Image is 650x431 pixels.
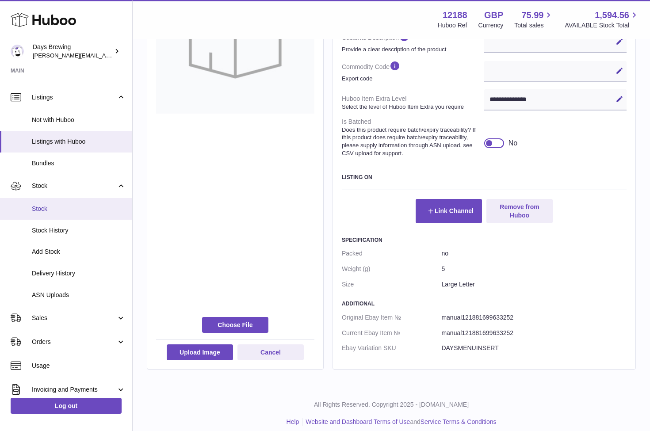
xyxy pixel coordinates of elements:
[416,199,482,223] button: Link Channel
[342,236,627,244] h3: Specification
[521,9,543,21] span: 75.99
[441,277,627,292] dd: Large Letter
[342,261,441,277] dt: Weight (g)
[32,182,116,190] span: Stock
[342,75,482,83] strong: Export code
[32,362,126,370] span: Usage
[421,418,497,425] a: Service Terms & Conditions
[342,57,484,86] dt: Commodity Code
[32,338,116,346] span: Orders
[33,52,177,59] span: [PERSON_NAME][EMAIL_ADDRESS][DOMAIN_NAME]
[302,418,496,426] li: and
[167,344,233,360] button: Upload Image
[441,246,627,261] dd: no
[595,9,629,21] span: 1,594.56
[140,400,643,409] p: All Rights Reserved. Copyright 2025 - [DOMAIN_NAME]
[11,45,24,58] img: greg@daysbrewing.com
[509,138,517,148] div: No
[342,126,482,157] strong: Does this product require batch/expiry traceability? If this product does require batch/expiry tr...
[342,246,441,261] dt: Packed
[33,43,112,60] div: Days Brewing
[441,310,627,325] dd: manual121881699633252
[342,325,441,341] dt: Current Ebay Item №
[32,314,116,322] span: Sales
[443,9,467,21] strong: 12188
[32,93,116,102] span: Listings
[441,325,627,341] dd: manual121881699633252
[342,91,484,114] dt: Huboo Item Extra Level
[32,385,116,394] span: Invoicing and Payments
[565,9,639,30] a: 1,594.56 AVAILABLE Stock Total
[342,46,482,53] strong: Provide a clear description of the product
[32,205,126,213] span: Stock
[438,21,467,30] div: Huboo Ref
[441,261,627,277] dd: 5
[32,291,126,299] span: ASN Uploads
[32,269,126,278] span: Delivery History
[514,21,554,30] span: Total sales
[441,340,627,356] dd: DAYSMENUINSERT
[32,226,126,235] span: Stock History
[306,418,410,425] a: Website and Dashboard Terms of Use
[342,114,484,160] dt: Is Batched
[514,9,554,30] a: 75.99 Total sales
[342,103,482,111] strong: Select the level of Huboo Item Extra you require
[342,27,484,57] dt: Customs Description
[342,340,441,356] dt: Ebay Variation SKU
[484,9,503,21] strong: GBP
[342,174,627,181] h3: Listing On
[32,116,126,124] span: Not with Huboo
[342,277,441,292] dt: Size
[32,248,126,256] span: Add Stock
[11,398,122,414] a: Log out
[565,21,639,30] span: AVAILABLE Stock Total
[237,344,304,360] button: Cancel
[287,418,299,425] a: Help
[342,300,627,307] h3: Additional
[478,21,504,30] div: Currency
[32,159,126,168] span: Bundles
[342,310,441,325] dt: Original Ebay Item №
[202,317,268,333] span: Choose File
[32,137,126,146] span: Listings with Huboo
[486,199,553,223] button: Remove from Huboo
